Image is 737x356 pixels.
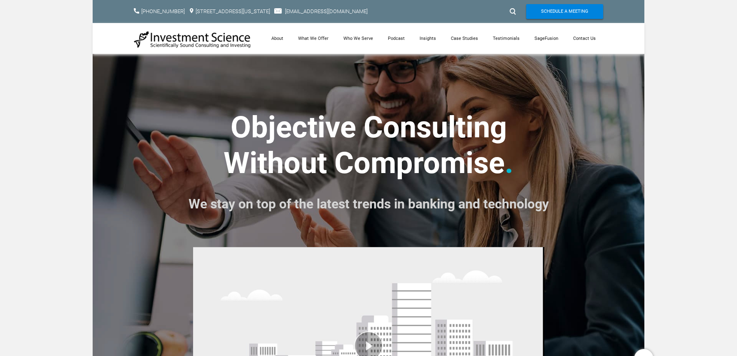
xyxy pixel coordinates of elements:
[380,23,412,54] a: Podcast
[541,4,588,19] span: Schedule A Meeting
[291,23,336,54] a: What We Offer
[224,110,507,180] strong: ​Objective Consulting ​Without Compromise
[527,23,566,54] a: SageFusion
[264,23,291,54] a: About
[189,196,549,212] font: We stay on top of the latest trends in banking and technology
[196,8,270,14] a: [STREET_ADDRESS][US_STATE]​
[485,23,527,54] a: Testimonials
[566,23,603,54] a: Contact Us
[412,23,443,54] a: Insights
[443,23,485,54] a: Case Studies
[141,8,185,14] a: [PHONE_NUMBER]
[134,30,251,49] img: Investment Science | NYC Consulting Services
[526,4,603,19] a: Schedule A Meeting
[285,8,368,14] a: [EMAIL_ADDRESS][DOMAIN_NAME]
[505,146,513,180] font: .
[336,23,380,54] a: Who We Serve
